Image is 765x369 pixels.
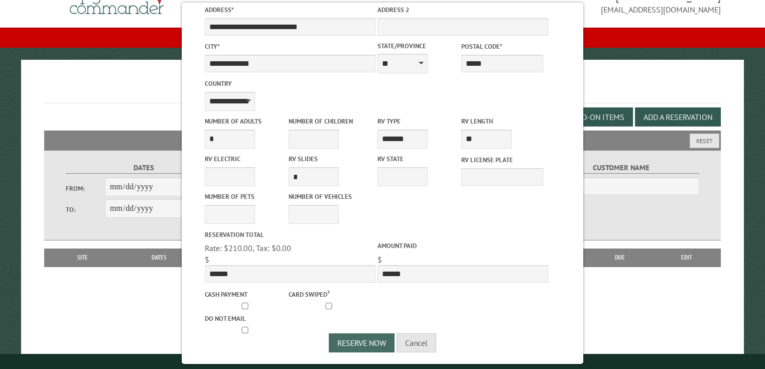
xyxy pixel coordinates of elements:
[377,255,382,265] span: $
[397,333,436,352] button: Cancel
[205,5,375,15] label: Address
[115,249,203,267] th: Dates
[205,154,287,164] label: RV Electric
[205,255,209,265] span: $
[652,249,721,267] th: Edit
[326,358,439,364] small: © Campground Commander LLC. All rights reserved.
[205,192,287,201] label: Number of Pets
[205,79,375,88] label: Country
[205,116,287,126] label: Number of Adults
[543,162,699,174] label: Customer Name
[205,290,287,299] label: Cash payment
[377,116,459,126] label: RV Type
[205,42,375,51] label: City
[66,162,222,174] label: Dates
[690,134,719,148] button: Reset
[377,154,459,164] label: RV State
[66,184,105,193] label: From:
[461,155,543,165] label: RV License Plate
[289,116,370,126] label: Number of Children
[205,243,291,253] span: Rate: $210.00, Tax: $0.00
[66,205,105,214] label: To:
[44,76,721,103] h1: Reservations
[377,5,548,15] label: Address 2
[49,249,116,267] th: Site
[547,107,633,127] button: Edit Add-on Items
[289,288,370,299] label: Card swiped
[44,131,721,150] h2: Filters
[205,314,287,323] label: Do not email
[377,41,459,51] label: State/Province
[205,230,375,239] label: Reservation Total
[461,42,543,51] label: Postal Code
[329,333,395,352] button: Reserve Now
[327,289,330,296] a: ?
[289,154,370,164] label: RV Slides
[289,192,370,201] label: Number of Vehicles
[461,116,543,126] label: RV Length
[377,241,548,251] label: Amount paid
[635,107,721,127] button: Add a Reservation
[588,249,652,267] th: Due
